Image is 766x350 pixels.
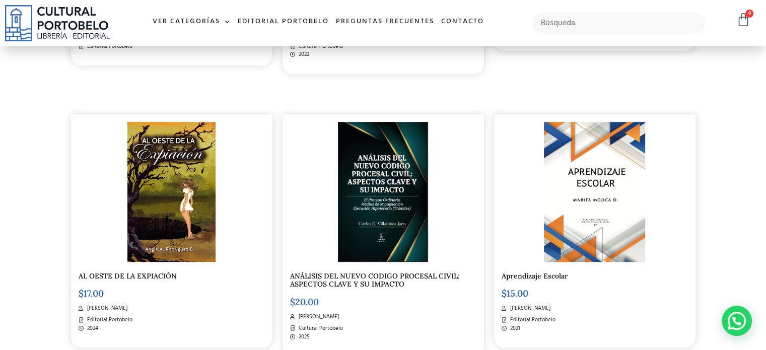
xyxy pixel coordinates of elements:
[332,11,438,33] a: Preguntas frecuentes
[502,288,528,299] bdi: 15.00
[745,10,753,18] span: 0
[508,324,520,333] span: 2021
[85,324,98,333] span: 2024
[85,316,132,324] span: Editorial Portobelo
[296,313,339,321] span: [PERSON_NAME]
[508,304,550,313] span: [PERSON_NAME]
[127,122,216,262] img: portada al oeste de la expiacion_Mesa de trabajo 1
[79,288,104,299] bdi: 17.00
[290,271,460,289] a: ANÁLISIS DEL NUEVO CODIGO PROCESAL CIVIL: ASPECTOS CLAVE Y SU IMPACTO
[502,271,568,281] a: Aprendizaje Escolar
[736,13,750,27] a: 0
[544,122,645,262] img: BA-407-MOJICA.png
[508,316,555,324] span: Editorial Portobelo
[290,296,295,308] span: $
[85,42,132,51] span: Editorial Portobelo
[338,122,428,262] img: Captura de pantalla 2025-09-02 115825
[296,333,310,341] span: 2025
[85,304,127,313] span: [PERSON_NAME]
[234,11,332,33] a: Editorial Portobelo
[296,324,343,333] span: Cultural Portobelo
[296,50,309,59] span: 2022
[502,288,507,299] span: $
[79,271,177,281] a: AL OESTE DE LA EXPIACIÓN
[79,288,84,299] span: $
[149,11,234,33] a: Ver Categorías
[438,11,488,33] a: Contacto
[532,13,705,34] input: Búsqueda
[722,306,752,336] div: Contactar por WhatsApp
[290,296,319,308] bdi: 20.00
